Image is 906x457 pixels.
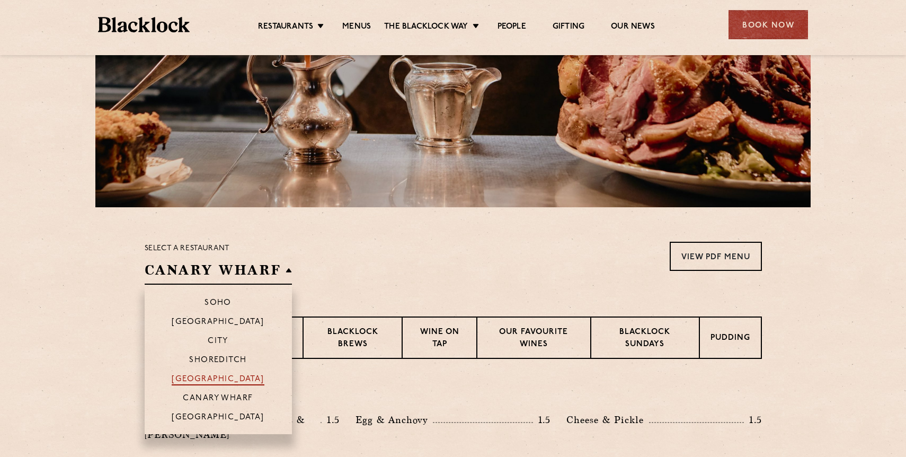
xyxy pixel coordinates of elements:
[314,327,392,351] p: Blacklock Brews
[98,17,190,32] img: BL_Textured_Logo-footer-cropped.svg
[356,412,433,427] p: Egg & Anchovy
[342,22,371,33] a: Menus
[566,412,649,427] p: Cheese & Pickle
[145,385,762,399] h3: Pre Chop Bites
[183,394,253,405] p: Canary Wharf
[258,22,313,33] a: Restaurants
[172,375,264,385] p: [GEOGRAPHIC_DATA]
[145,242,292,256] p: Select a restaurant
[498,22,526,33] a: People
[172,318,264,328] p: [GEOGRAPHIC_DATA]
[384,22,468,33] a: The Blacklock Way
[744,413,762,427] p: 1.5
[670,242,762,271] a: View PDF Menu
[488,327,580,351] p: Our favourite wines
[533,413,551,427] p: 1.5
[189,356,247,366] p: Shoreditch
[729,10,808,39] div: Book Now
[145,261,292,285] h2: Canary Wharf
[208,337,228,347] p: City
[205,298,232,309] p: Soho
[710,332,750,346] p: Pudding
[602,327,688,351] p: Blacklock Sundays
[413,327,465,351] p: Wine on Tap
[553,22,584,33] a: Gifting
[322,413,340,427] p: 1.5
[611,22,655,33] a: Our News
[172,413,264,424] p: [GEOGRAPHIC_DATA]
